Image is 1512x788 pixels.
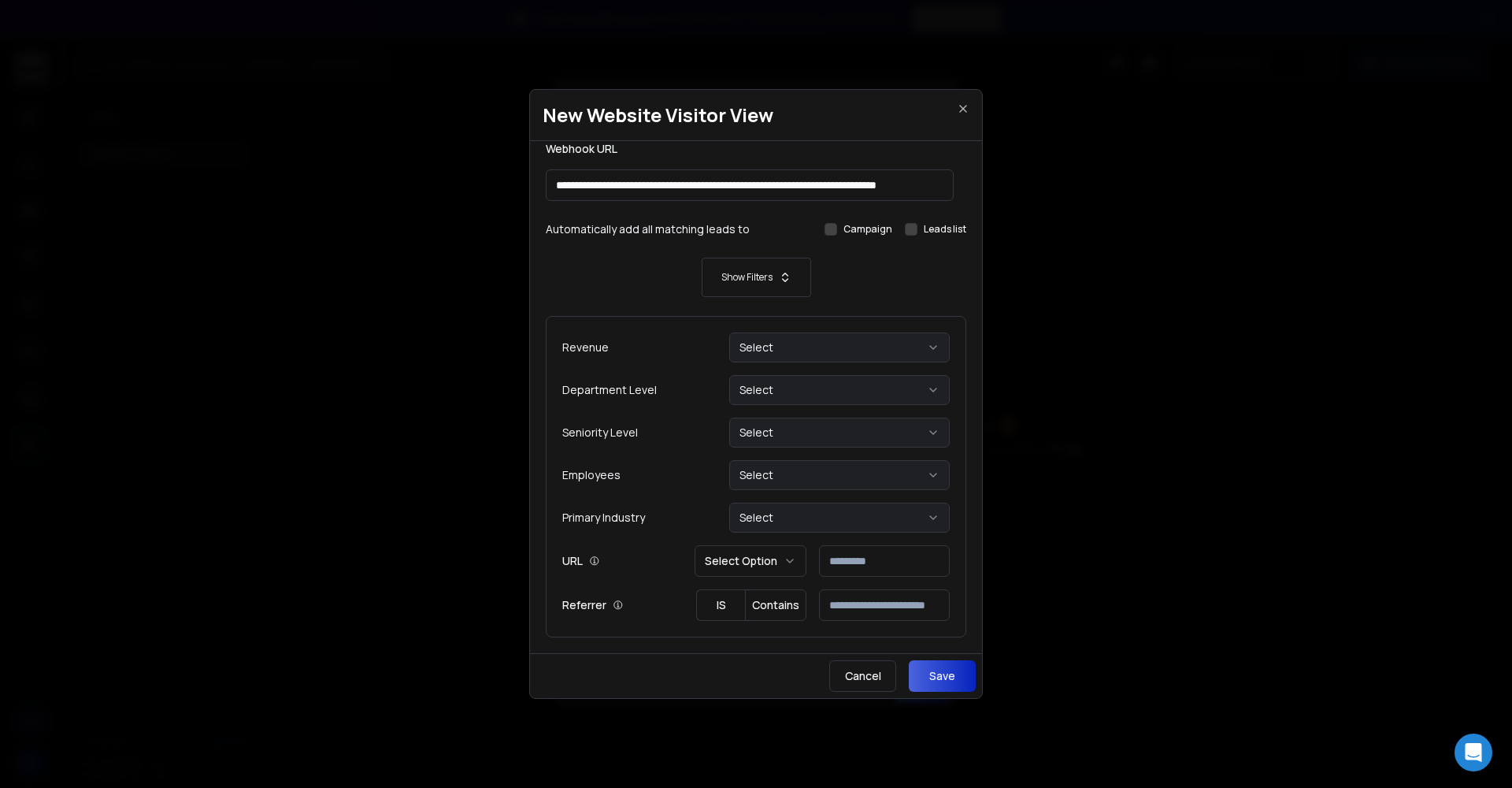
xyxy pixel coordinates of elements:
h3: Revenue [562,340,609,355]
button: Select Option [695,545,806,577]
button: Contains [745,589,806,621]
label: Referrer [562,597,606,613]
span: Select [739,467,773,483]
label: URL [562,553,583,569]
button: IS [696,589,745,621]
button: Cancel [829,660,896,692]
label: Webhook URL [546,141,617,157]
span: Select [739,382,773,398]
h3: Employees [562,467,621,483]
span: Select [739,425,773,440]
h3: Primary Industry [562,510,645,526]
button: Save [909,660,976,692]
p: Show Filters [721,271,773,284]
span: Select [739,340,773,355]
h3: Department Level [562,382,657,398]
button: Show Filters [546,258,966,297]
h3: Seniority Level [562,425,638,440]
label: Campaign [843,223,892,236]
h1: New Website Visitor View [530,90,982,141]
h3: Automatically add all matching leads to [546,221,750,237]
div: Open Intercom Messenger [1455,734,1492,771]
span: Select [739,510,773,526]
label: Leads list [924,223,966,236]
